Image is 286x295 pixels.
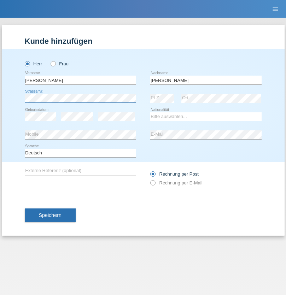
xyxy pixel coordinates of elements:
[25,208,76,222] button: Speichern
[25,37,262,46] h1: Kunde hinzufügen
[150,171,199,177] label: Rechnung per Post
[150,180,203,185] label: Rechnung per E-Mail
[25,61,42,66] label: Herr
[51,61,55,66] input: Frau
[272,6,279,13] i: menu
[268,7,282,11] a: menu
[150,180,155,189] input: Rechnung per E-Mail
[150,171,155,180] input: Rechnung per Post
[39,212,62,218] span: Speichern
[51,61,69,66] label: Frau
[25,61,29,66] input: Herr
